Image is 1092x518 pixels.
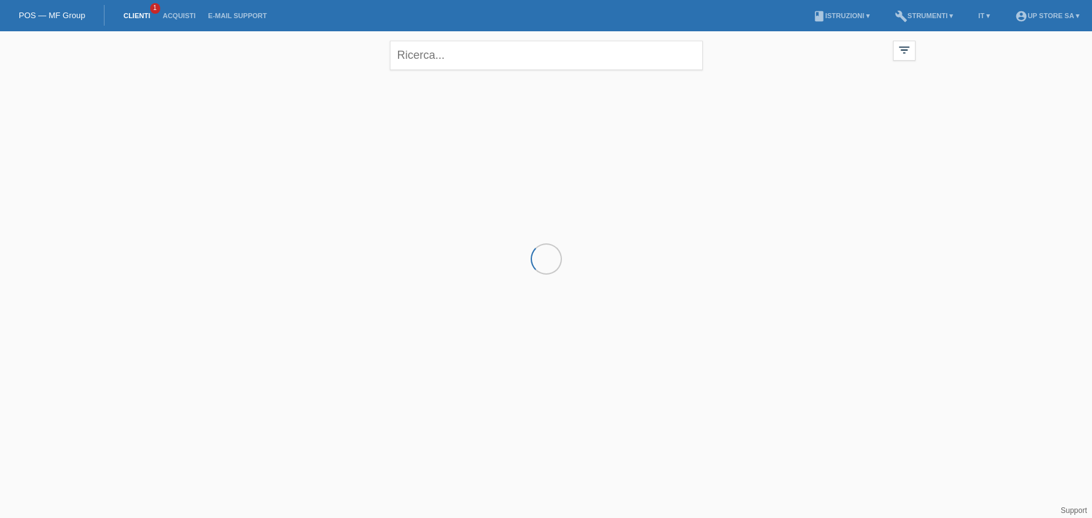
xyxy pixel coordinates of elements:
a: Support [1061,506,1087,515]
a: Clienti [117,12,156,19]
a: bookIstruzioni ▾ [807,12,876,19]
i: build [895,10,907,23]
input: Ricerca... [390,41,703,70]
i: book [813,10,825,23]
a: buildStrumenti ▾ [889,12,959,19]
a: account_circleUp Store SA ▾ [1009,12,1086,19]
a: POS — MF Group [19,11,85,20]
span: 1 [150,3,160,14]
a: IT ▾ [972,12,996,19]
a: Acquisti [156,12,202,19]
a: E-mail Support [202,12,273,19]
i: filter_list [897,43,911,57]
i: account_circle [1015,10,1028,23]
